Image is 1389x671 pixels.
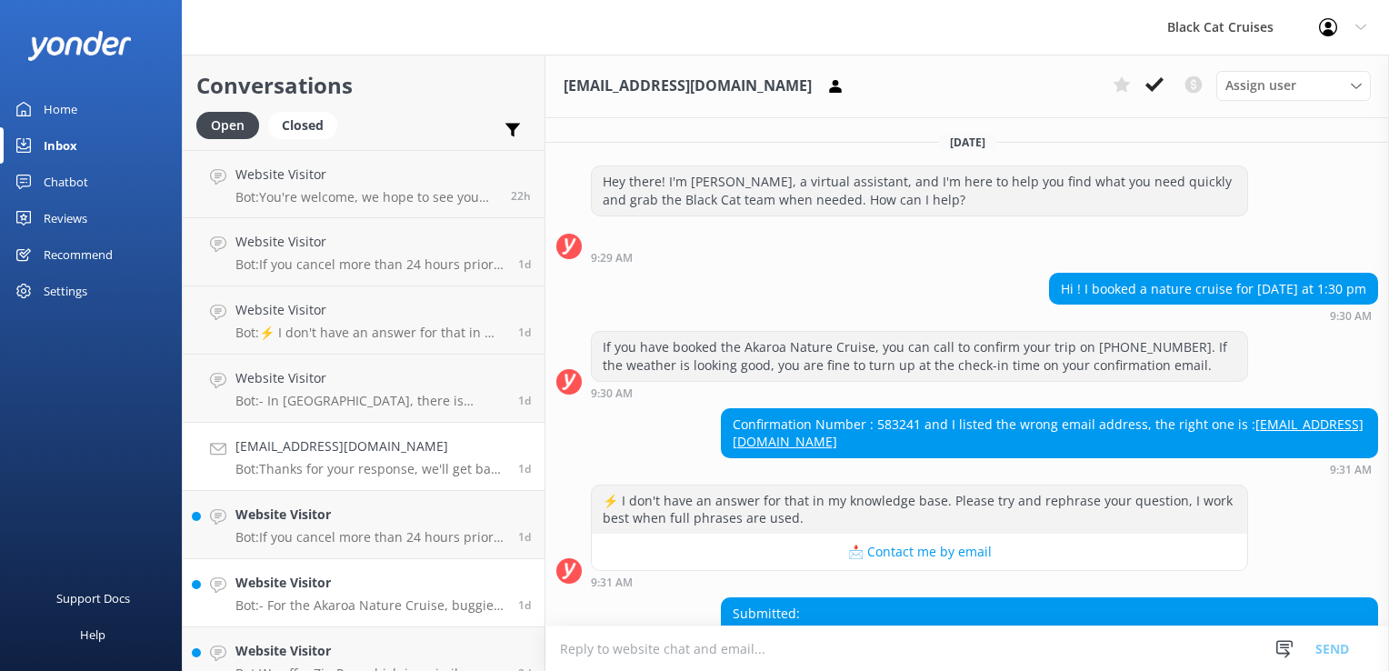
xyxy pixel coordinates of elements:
[235,505,505,525] h4: Website Visitor
[939,135,996,150] span: [DATE]
[592,534,1247,570] button: 📩 Contact me by email
[235,300,505,320] h4: Website Visitor
[235,597,505,614] p: Bot: - For the Akaroa Nature Cruise, buggies can be brought onboard, but space is limited, so it'...
[591,576,1248,588] div: Sep 22 2025 09:31am (UTC +12:00) Pacific/Auckland
[518,461,531,476] span: Sep 22 2025 09:33am (UTC +12:00) Pacific/Auckland
[518,325,531,340] span: Sep 22 2025 11:01am (UTC +12:00) Pacific/Auckland
[183,559,545,627] a: Website VisitorBot:- For the Akaroa Nature Cruise, buggies can be brought onboard, but space is l...
[235,393,505,409] p: Bot: - In [GEOGRAPHIC_DATA], there is overnight parking for campers as you drive into the townshi...
[56,580,130,616] div: Support Docs
[235,461,505,477] p: Bot: Thanks for your response, we'll get back to you as soon as we can during opening hours.
[80,616,105,653] div: Help
[518,256,531,272] span: Sep 22 2025 12:45pm (UTC +12:00) Pacific/Auckland
[196,115,268,135] a: Open
[1049,309,1378,322] div: Sep 22 2025 09:30am (UTC +12:00) Pacific/Auckland
[518,529,531,545] span: Sep 22 2025 06:59am (UTC +12:00) Pacific/Auckland
[235,232,505,252] h4: Website Visitor
[592,332,1247,380] div: If you have booked the Akaroa Nature Cruise, you can call to confirm your trip on [PHONE_NUMBER]....
[591,577,633,588] strong: 9:31 AM
[235,165,497,185] h4: Website Visitor
[235,368,505,388] h4: Website Visitor
[183,491,545,559] a: Website VisitorBot:If you cancel more than 24 hours prior to your trip, we provide a full refund....
[44,200,87,236] div: Reviews
[44,91,77,127] div: Home
[44,127,77,164] div: Inbox
[1225,75,1296,95] span: Assign user
[268,112,337,139] div: Closed
[722,409,1377,457] div: Confirmation Number : 583241 and I listed the wrong email address, the right one is :
[1330,311,1372,322] strong: 9:30 AM
[27,31,132,61] img: yonder-white-logo.png
[511,188,531,204] span: Sep 22 2025 05:37pm (UTC +12:00) Pacific/Auckland
[591,388,633,399] strong: 9:30 AM
[592,486,1247,534] div: ⚡ I don't have an answer for that in my knowledge base. Please try and rephrase your question, I ...
[1216,71,1371,100] div: Assign User
[268,115,346,135] a: Closed
[235,256,505,273] p: Bot: If you cancel more than 24 hours prior to your trip, we provide a full refund. If you cancel...
[183,355,545,423] a: Website VisitorBot:- In [GEOGRAPHIC_DATA], there is overnight parking for campers as you drive in...
[733,416,1364,451] a: [EMAIL_ADDRESS][DOMAIN_NAME]
[235,436,505,456] h4: [EMAIL_ADDRESS][DOMAIN_NAME]
[235,641,505,661] h4: Website Visitor
[183,218,545,286] a: Website VisitorBot:If you cancel more than 24 hours prior to your trip, we provide a full refund....
[183,286,545,355] a: Website VisitorBot:⚡ I don't have an answer for that in my knowledge base. Please try and rephras...
[196,112,259,139] div: Open
[518,597,531,613] span: Sep 21 2025 07:11pm (UTC +12:00) Pacific/Auckland
[44,164,88,200] div: Chatbot
[183,150,545,218] a: Website VisitorBot:You're welcome, we hope to see you soon.22h
[235,573,505,593] h4: Website Visitor
[235,325,505,341] p: Bot: ⚡ I don't have an answer for that in my knowledge base. Please try and rephrase your questio...
[1050,274,1377,305] div: Hi ! I booked a nature cruise for [DATE] at 1:30 pm
[183,423,545,491] a: [EMAIL_ADDRESS][DOMAIN_NAME]Bot:Thanks for your response, we'll get back to you as soon as we can...
[721,463,1378,476] div: Sep 22 2025 09:31am (UTC +12:00) Pacific/Auckland
[834,623,1047,640] a: [EMAIL_ADDRESS][DOMAIN_NAME]
[1330,465,1372,476] strong: 9:31 AM
[44,273,87,309] div: Settings
[196,68,531,103] h2: Conversations
[591,251,1248,264] div: Sep 22 2025 09:29am (UTC +12:00) Pacific/Auckland
[44,236,113,273] div: Recommend
[591,253,633,264] strong: 9:29 AM
[518,393,531,408] span: Sep 22 2025 10:18am (UTC +12:00) Pacific/Auckland
[235,529,505,546] p: Bot: If you cancel more than 24 hours prior to your trip, we provide a full refund. If you cancel...
[591,386,1248,399] div: Sep 22 2025 09:30am (UTC +12:00) Pacific/Auckland
[592,166,1247,215] div: Hey there! I'm [PERSON_NAME], a virtual assistant, and I'm here to help you find what you need qu...
[235,189,497,205] p: Bot: You're welcome, we hope to see you soon.
[564,75,812,98] h3: [EMAIL_ADDRESS][DOMAIN_NAME]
